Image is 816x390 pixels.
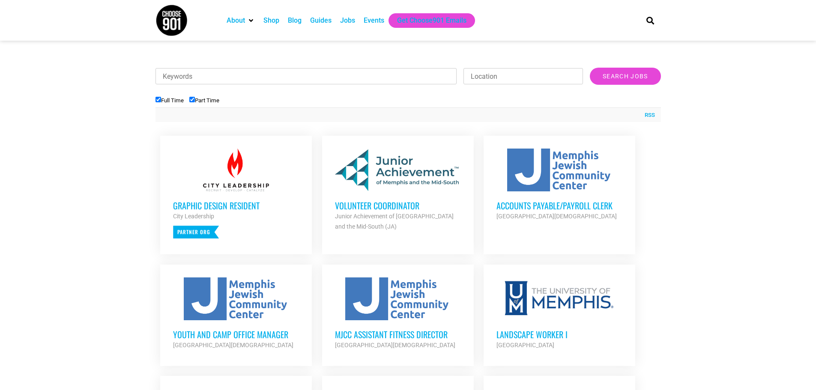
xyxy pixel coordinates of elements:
[160,136,312,251] a: Graphic Design Resident City Leadership Partner Org
[335,342,455,348] strong: [GEOGRAPHIC_DATA][DEMOGRAPHIC_DATA]
[322,136,474,244] a: Volunteer Coordinator Junior Achievement of [GEOGRAPHIC_DATA] and the Mid-South (JA)
[160,265,312,363] a: Youth and Camp Office Manager [GEOGRAPHIC_DATA][DEMOGRAPHIC_DATA]
[335,200,461,211] h3: Volunteer Coordinator
[590,68,661,85] input: Search Jobs
[340,15,355,26] a: Jobs
[173,226,219,238] p: Partner Org
[222,13,259,28] div: About
[173,213,214,220] strong: City Leadership
[364,15,384,26] a: Events
[496,200,622,211] h3: Accounts Payable/Payroll Clerk
[263,15,279,26] a: Shop
[173,342,293,348] strong: [GEOGRAPHIC_DATA][DEMOGRAPHIC_DATA]
[463,68,583,84] input: Location
[484,136,635,234] a: Accounts Payable/Payroll Clerk [GEOGRAPHIC_DATA][DEMOGRAPHIC_DATA]
[496,329,622,340] h3: Landscape Worker I
[155,68,457,84] input: Keywords
[496,213,617,220] strong: [GEOGRAPHIC_DATA][DEMOGRAPHIC_DATA]
[335,213,454,230] strong: Junior Achievement of [GEOGRAPHIC_DATA] and the Mid-South (JA)
[643,13,657,27] div: Search
[189,97,195,102] input: Part Time
[189,97,219,104] label: Part Time
[288,15,302,26] a: Blog
[640,111,655,119] a: RSS
[484,265,635,363] a: Landscape Worker I [GEOGRAPHIC_DATA]
[310,15,332,26] a: Guides
[222,13,632,28] nav: Main nav
[173,200,299,211] h3: Graphic Design Resident
[173,329,299,340] h3: Youth and Camp Office Manager
[496,342,554,348] strong: [GEOGRAPHIC_DATA]
[322,265,474,363] a: MJCC Assistant Fitness Director [GEOGRAPHIC_DATA][DEMOGRAPHIC_DATA]
[155,97,184,104] label: Full Time
[155,97,161,102] input: Full Time
[335,329,461,340] h3: MJCC Assistant Fitness Director
[227,15,245,26] a: About
[397,15,466,26] a: Get Choose901 Emails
